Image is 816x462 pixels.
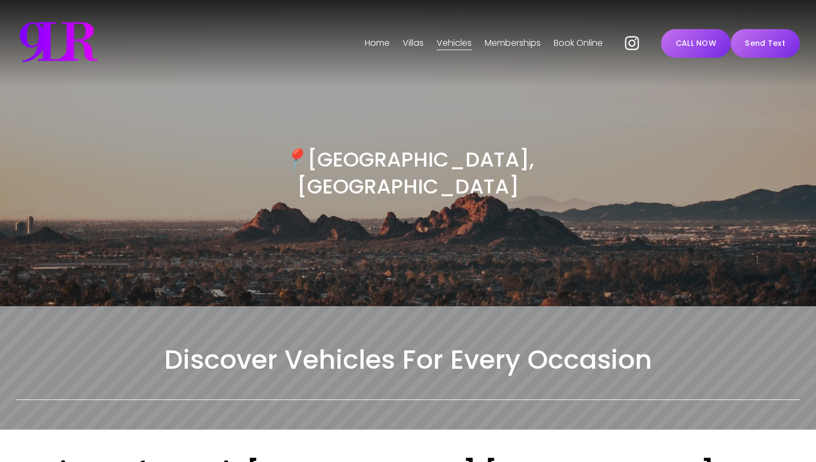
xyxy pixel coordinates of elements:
[623,35,641,52] a: Instagram
[437,35,472,52] a: folder dropdown
[554,35,603,52] a: Book Online
[282,145,307,174] em: 📍
[365,35,390,52] a: Home
[661,29,731,58] a: CALL NOW
[212,146,604,201] h3: [GEOGRAPHIC_DATA], [GEOGRAPHIC_DATA]
[16,343,800,377] h2: Discover Vehicles For Every Occasion
[16,16,100,70] img: 999 Luxury Rentals
[485,35,541,52] a: Memberships
[731,29,800,58] a: Send Text
[403,35,424,52] a: folder dropdown
[437,36,472,51] span: Vehicles
[403,36,424,51] span: Villas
